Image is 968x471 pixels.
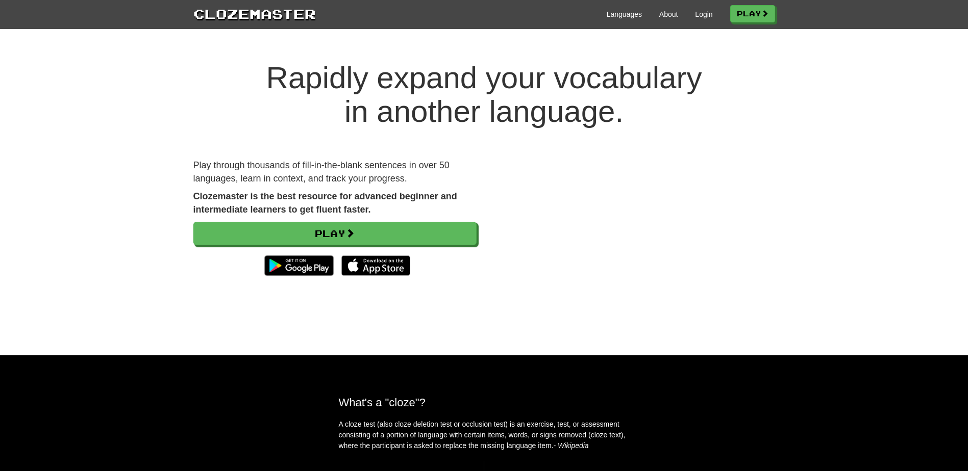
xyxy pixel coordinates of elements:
img: Get it on Google Play [259,250,338,281]
img: Download_on_the_App_Store_Badge_US-UK_135x40-25178aeef6eb6b83b96f5f2d004eda3bffbb37122de64afbaef7... [341,255,410,276]
a: Clozemaster [193,4,316,23]
a: About [659,9,678,19]
em: - Wikipedia [554,441,589,450]
p: Play through thousands of fill-in-the-blank sentences in over 50 languages, learn in context, and... [193,159,477,185]
strong: Clozemaster is the best resource for advanced beginner and intermediate learners to get fluent fa... [193,191,457,215]
p: A cloze test (also cloze deletion test or occlusion test) is an exercise, test, or assessment con... [339,419,630,451]
a: Languages [607,9,642,19]
a: Play [193,222,477,245]
a: Play [730,5,775,22]
a: Login [695,9,712,19]
h2: What's a "cloze"? [339,396,630,409]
